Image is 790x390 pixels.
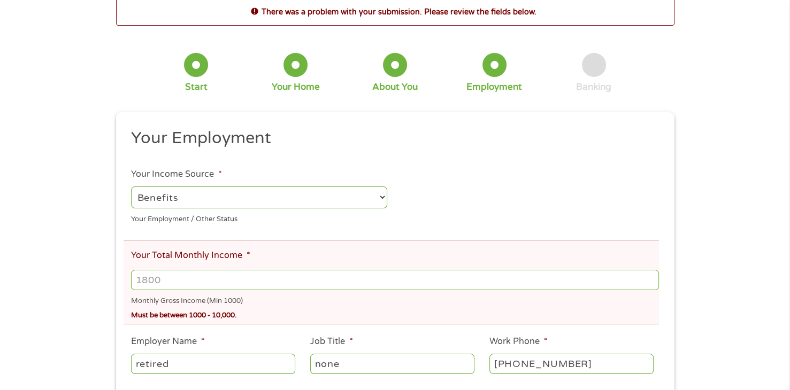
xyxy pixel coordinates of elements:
[131,354,295,374] input: Walmart
[576,81,611,93] div: Banking
[131,128,651,149] h2: Your Employment
[372,81,418,93] div: About You
[131,270,658,290] input: 1800
[272,81,320,93] div: Your Home
[489,336,547,347] label: Work Phone
[131,210,387,224] div: Your Employment / Other Status
[185,81,208,93] div: Start
[310,354,474,374] input: Cashier
[131,250,250,261] label: Your Total Monthly Income
[117,6,674,18] h2: There was a problem with your submission. Please review the fields below.
[466,81,522,93] div: Employment
[131,336,204,347] label: Employer Name
[131,169,221,180] label: Your Income Source
[489,354,653,374] input: (231) 754-4010
[131,292,658,307] div: Monthly Gross Income (Min 1000)
[131,307,658,321] div: Must be between 1000 - 10,000.
[310,336,352,347] label: Job Title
